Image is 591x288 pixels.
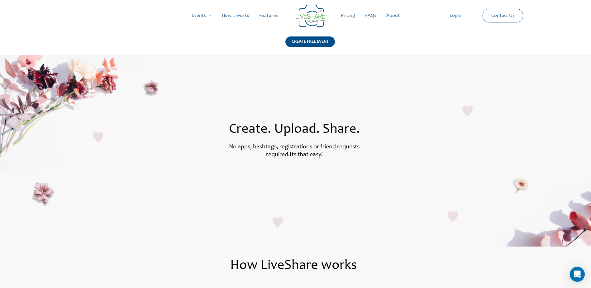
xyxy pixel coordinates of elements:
[381,6,405,26] a: About
[62,259,525,273] h1: How LiveShare works
[254,6,283,26] a: Features
[11,6,580,26] nav: Site Navigation
[486,9,520,22] a: Contact Us
[285,36,335,55] a: CREATE FREE EVENT
[336,6,360,26] a: Pricing
[445,6,466,26] a: Login
[570,267,585,282] div: Open Intercom Messenger
[187,6,217,26] a: Events
[229,144,360,158] label: No apps, hashtags, registrations or friend requests required.
[285,36,335,47] div: CREATE FREE EVENT
[296,5,327,27] img: LiveShare logo - Capture & Share Event Memories | Live Photo Slideshow for Events | Create Free E...
[360,6,381,26] a: FAQs
[217,6,254,26] a: How it works
[290,152,323,158] label: Its that easy!
[229,123,360,137] span: Create. Upload. Share.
